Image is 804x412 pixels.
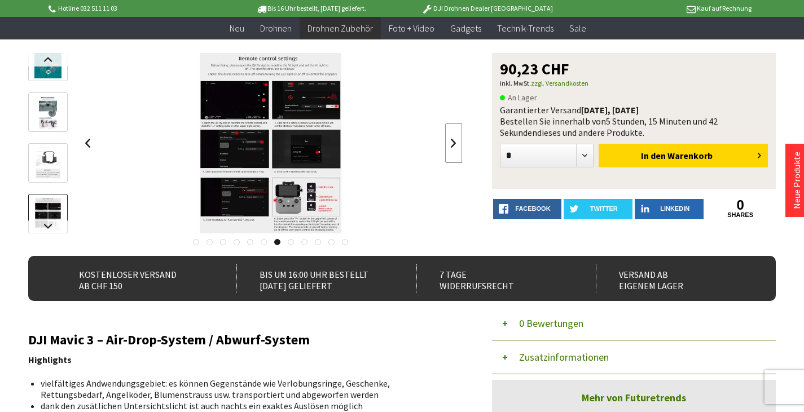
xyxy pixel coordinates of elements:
span: twitter [590,205,618,212]
div: Kostenloser Versand ab CHF 150 [56,264,215,293]
span: Sale [569,23,586,34]
a: LinkedIn [635,199,704,219]
div: Garantierter Versand Bestellen Sie innerhalb von dieses und andere Produkte. [500,104,768,138]
span: Neu [230,23,244,34]
span: 90,23 CHF [500,61,569,77]
span: 5 Stunden, 15 Minuten und 42 Sekunden [500,116,718,138]
a: 0 [706,199,775,211]
span: Technik-Trends [497,23,553,34]
div: Versand ab eigenem Lager [596,264,754,293]
a: Technik-Trends [489,17,561,40]
p: Hotline 032 511 11 03 [47,2,223,15]
div: Bis um 16:00 Uhr bestellt [DATE] geliefert [236,264,395,293]
a: Gadgets [442,17,489,40]
button: 0 Bewertungen [492,307,776,340]
p: Bis 16 Uhr bestellt, [DATE] geliefert. [223,2,399,15]
span: Drohnen Zubehör [307,23,373,34]
a: Sale [561,17,594,40]
li: vielfältiges Andwendungsgebiet: es können Gegenstände wie Verlobungsringe, Geschenke, Rettungsbed... [41,378,453,400]
span: Gadgets [450,23,481,34]
a: Drohnen [252,17,300,40]
b: [DATE], [DATE] [581,104,639,116]
a: shares [706,211,775,219]
p: Kauf auf Rechnung [575,2,752,15]
button: In den Warenkorb [599,144,768,167]
span: An Lager [500,91,537,104]
span: LinkedIn [660,205,689,212]
div: 7 Tage Widerrufsrecht [416,264,575,293]
a: twitter [564,199,632,219]
span: Foto + Video [389,23,434,34]
a: Foto + Video [381,17,442,40]
p: inkl. MwSt. [500,77,768,90]
a: zzgl. Versandkosten [531,79,588,87]
span: facebook [515,205,550,212]
button: Zusatzinformationen [492,340,776,374]
a: Neu [222,17,252,40]
a: facebook [493,199,562,219]
strong: Highlights [28,354,72,365]
span: In den [641,150,666,161]
h2: DJI Mavic 3 – Air-Drop-System / Abwurf-System [28,333,462,347]
span: Drohnen [260,23,292,34]
li: dank den zusätlichen Untersichtslicht ist auch nachts ein exaktes Auslösen möglich [41,400,453,411]
p: DJI Drohnen Dealer [GEOGRAPHIC_DATA] [399,2,575,15]
a: Neue Produkte [791,152,802,209]
span: Warenkorb [667,150,713,161]
a: Drohnen Zubehör [300,17,381,40]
